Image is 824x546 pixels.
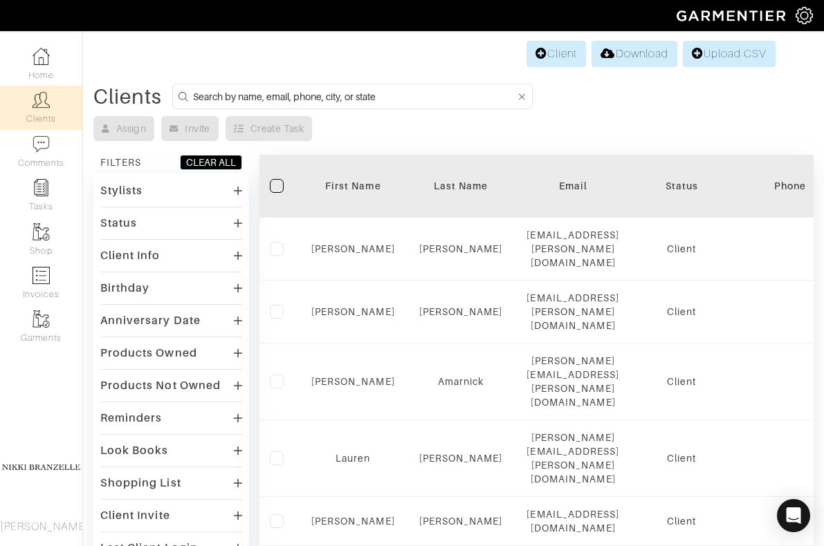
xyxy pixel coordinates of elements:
[311,376,395,387] a: [PERSON_NAME]
[527,41,586,67] a: Client
[670,3,796,28] img: garmentier-logo-header-white-b43fb05a5012e4ada735d5af1a66efaba907eab6374d6393d1fbf88cb4ef424d.png
[100,281,149,295] div: Birthday
[527,431,619,486] div: [PERSON_NAME][EMAIL_ADDRESS][PERSON_NAME][DOMAIN_NAME]
[100,216,137,230] div: Status
[100,249,161,263] div: Client Info
[100,314,201,328] div: Anniversary Date
[33,310,50,328] img: garments-icon-b7da505a4dc4fd61783c78ac3ca0ef83fa9d6f193b1c9dc38574b1d14d53ca28.png
[640,305,723,319] div: Client
[630,155,733,218] th: Toggle SortBy
[100,184,143,198] div: Stylists
[796,7,813,24] img: gear-icon-white-bd11855cb880d31180b6d7d6211b90ccbf57a29d726f0c71d8c61bd08dd39cc2.png
[100,379,221,393] div: Products Not Owned
[640,179,723,193] div: Status
[193,88,516,105] input: Search by name, email, phone, city, or state
[640,514,723,528] div: Client
[527,228,619,270] div: [EMAIL_ADDRESS][PERSON_NAME][DOMAIN_NAME]
[33,179,50,196] img: reminder-icon-8004d30b9f0a5d33ae49ab947aed9ed385cf756f9e5892f1edd6e32f2345188e.png
[640,375,723,388] div: Client
[640,242,723,256] div: Client
[100,476,181,490] div: Shopping List
[419,453,503,464] a: [PERSON_NAME]
[33,223,50,241] img: garments-icon-b7da505a4dc4fd61783c78ac3ca0ef83fa9d6f193b1c9dc38574b1d14d53ca28.png
[311,306,395,317] a: [PERSON_NAME]
[419,306,503,317] a: [PERSON_NAME]
[311,179,395,193] div: First Name
[33,48,50,65] img: dashboard-icon-dbcd8f5a0b271acd01030246c82b418ddd0df26cd7fceb0bd07c9910d44c42f6.png
[777,499,810,532] div: Open Intercom Messenger
[100,411,162,425] div: Reminders
[93,90,162,104] div: Clients
[527,507,619,535] div: [EMAIL_ADDRESS][DOMAIN_NAME]
[100,156,141,169] div: FILTERS
[33,267,50,284] img: orders-icon-0abe47150d42831381b5fb84f609e132dff9fe21cb692f30cb5eec754e2cba89.png
[100,346,197,360] div: Products Owned
[301,155,405,218] th: Toggle SortBy
[419,243,503,254] a: [PERSON_NAME]
[311,516,395,527] a: [PERSON_NAME]
[311,243,395,254] a: [PERSON_NAME]
[100,444,169,458] div: Look Books
[683,41,776,67] a: Upload CSV
[592,41,677,67] a: Download
[405,155,517,218] th: Toggle SortBy
[33,135,50,153] img: comment-icon-a0a6a9ef722e966f86d9cbdc48e553b5cf19dbc54f86b18d962a5391bc8f6eb6.png
[100,509,170,523] div: Client Invite
[186,156,236,169] div: CLEAR ALL
[419,516,503,527] a: [PERSON_NAME]
[527,354,619,409] div: [PERSON_NAME][EMAIL_ADDRESS][PERSON_NAME][DOMAIN_NAME]
[336,453,370,464] a: Lauren
[527,179,619,193] div: Email
[416,179,506,193] div: Last Name
[438,376,484,387] a: Amarnick
[33,91,50,109] img: clients-icon-6bae9207a08558b7cb47a8932f037763ab4055f8c8b6bfacd5dc20c3e0201464.png
[527,291,619,332] div: [EMAIL_ADDRESS][PERSON_NAME][DOMAIN_NAME]
[180,155,242,170] button: CLEAR ALL
[640,451,723,465] div: Client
